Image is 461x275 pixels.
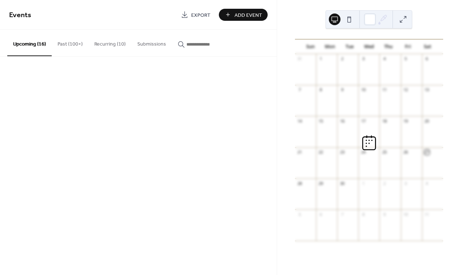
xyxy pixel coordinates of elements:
div: 5 [403,56,409,62]
div: 8 [318,87,324,93]
div: 10 [360,87,366,93]
div: Mon [320,39,340,54]
div: 9 [382,212,387,217]
div: 17 [360,118,366,124]
div: 28 [297,181,303,186]
div: 7 [297,87,303,93]
div: 11 [424,212,430,217]
button: Recurring (10) [88,30,131,55]
button: Submissions [131,30,172,55]
div: 6 [318,212,324,217]
a: Export [176,9,216,21]
div: Sat [418,39,437,54]
div: 11 [382,87,387,93]
div: 23 [339,150,345,155]
div: 18 [382,118,387,124]
div: 14 [297,118,303,124]
div: 20 [424,118,430,124]
div: 2 [339,56,345,62]
button: Add Event [219,9,268,21]
div: 6 [424,56,430,62]
div: 1 [318,56,324,62]
div: 3 [360,56,366,62]
span: Export [191,11,210,19]
div: 1 [360,181,366,186]
div: Fri [398,39,418,54]
div: 15 [318,118,324,124]
div: 2 [382,181,387,186]
span: Add Event [235,11,262,19]
div: 31 [297,56,303,62]
button: Past (100+) [52,30,88,55]
div: 4 [424,181,430,186]
div: 26 [403,150,409,155]
div: 19 [403,118,409,124]
div: 16 [339,118,345,124]
span: Events [9,8,31,22]
div: 5 [297,212,303,217]
div: 30 [339,181,345,186]
div: 9 [339,87,345,93]
div: 12 [403,87,409,93]
div: Wed [359,39,379,54]
button: Upcoming (16) [7,30,52,56]
div: 13 [424,87,430,93]
div: 25 [382,150,387,155]
div: 24 [360,150,366,155]
div: 22 [318,150,324,155]
div: 10 [403,212,409,217]
div: 4 [382,56,387,62]
div: 7 [339,212,345,217]
div: 21 [297,150,303,155]
div: Tue [340,39,359,54]
div: 29 [318,181,324,186]
div: 8 [360,212,366,217]
div: 3 [403,181,409,186]
div: 27 [424,150,430,155]
div: Thu [379,39,398,54]
div: Sun [301,39,320,54]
